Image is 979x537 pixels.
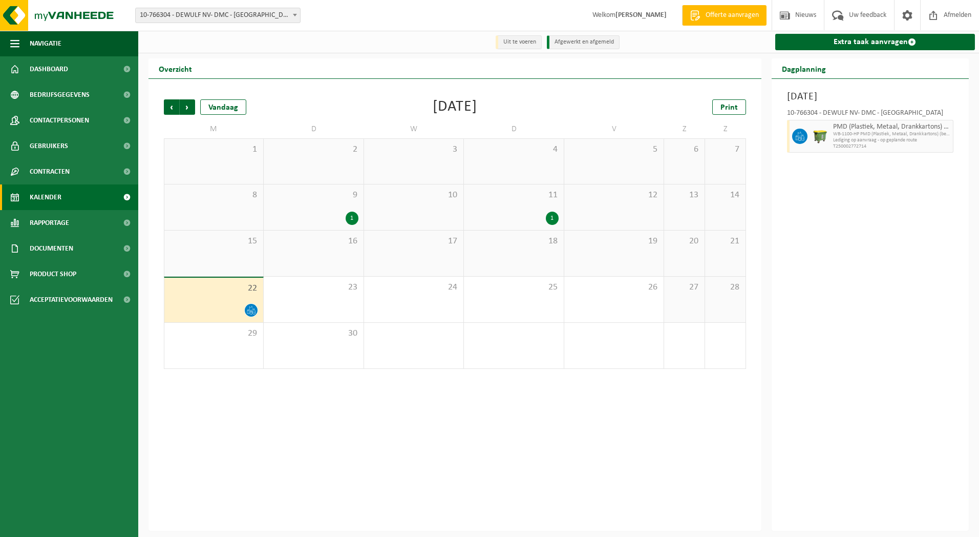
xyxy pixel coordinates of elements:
[547,35,620,49] li: Afgewerkt en afgemeld
[469,144,558,155] span: 4
[200,99,246,115] div: Vandaag
[813,129,828,144] img: WB-1100-HPE-GN-50
[369,236,458,247] span: 17
[833,123,951,131] span: PMD (Plastiek, Metaal, Drankkartons) (bedrijven)
[269,190,358,201] span: 9
[30,133,68,159] span: Gebruikers
[136,8,300,23] span: 10-766304 - DEWULF NV- DMC - RUMBEKE
[369,282,458,293] span: 24
[569,144,658,155] span: 5
[682,5,767,26] a: Offerte aanvragen
[710,282,740,293] span: 28
[169,144,258,155] span: 1
[164,99,179,115] span: Vorige
[469,236,558,247] span: 18
[833,143,951,150] span: T250002772714
[30,108,89,133] span: Contactpersonen
[369,144,458,155] span: 3
[469,190,558,201] span: 11
[712,99,746,115] a: Print
[464,120,564,138] td: D
[30,159,70,184] span: Contracten
[369,190,458,201] span: 10
[664,120,705,138] td: Z
[433,99,477,115] div: [DATE]
[787,89,954,105] h3: [DATE]
[30,184,61,210] span: Kalender
[269,282,358,293] span: 23
[30,31,61,56] span: Navigatie
[164,120,264,138] td: M
[269,236,358,247] span: 16
[180,99,195,115] span: Volgende
[833,137,951,143] span: Lediging op aanvraag - op geplande route
[30,210,69,236] span: Rapportage
[669,236,699,247] span: 20
[169,190,258,201] span: 8
[264,120,364,138] td: D
[703,10,761,20] span: Offerte aanvragen
[705,120,746,138] td: Z
[710,190,740,201] span: 14
[775,34,975,50] a: Extra taak aanvragen
[469,282,558,293] span: 25
[169,236,258,247] span: 15
[615,11,667,19] strong: [PERSON_NAME]
[30,236,73,261] span: Documenten
[720,104,738,112] span: Print
[30,287,113,313] span: Acceptatievoorwaarden
[569,190,658,201] span: 12
[30,261,76,287] span: Product Shop
[546,212,559,225] div: 1
[787,110,954,120] div: 10-766304 - DEWULF NV- DMC - [GEOGRAPHIC_DATA]
[569,282,658,293] span: 26
[564,120,664,138] td: V
[269,328,358,339] span: 30
[710,236,740,247] span: 21
[710,144,740,155] span: 7
[169,283,258,294] span: 22
[269,144,358,155] span: 2
[135,8,301,23] span: 10-766304 - DEWULF NV- DMC - RUMBEKE
[772,58,836,78] h2: Dagplanning
[30,56,68,82] span: Dashboard
[169,328,258,339] span: 29
[346,212,358,225] div: 1
[364,120,464,138] td: W
[669,190,699,201] span: 13
[496,35,542,49] li: Uit te voeren
[669,144,699,155] span: 6
[569,236,658,247] span: 19
[148,58,202,78] h2: Overzicht
[833,131,951,137] span: WB-1100-HP PMD (Plastiek, Metaal, Drankkartons) (bedrijven)
[669,282,699,293] span: 27
[30,82,90,108] span: Bedrijfsgegevens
